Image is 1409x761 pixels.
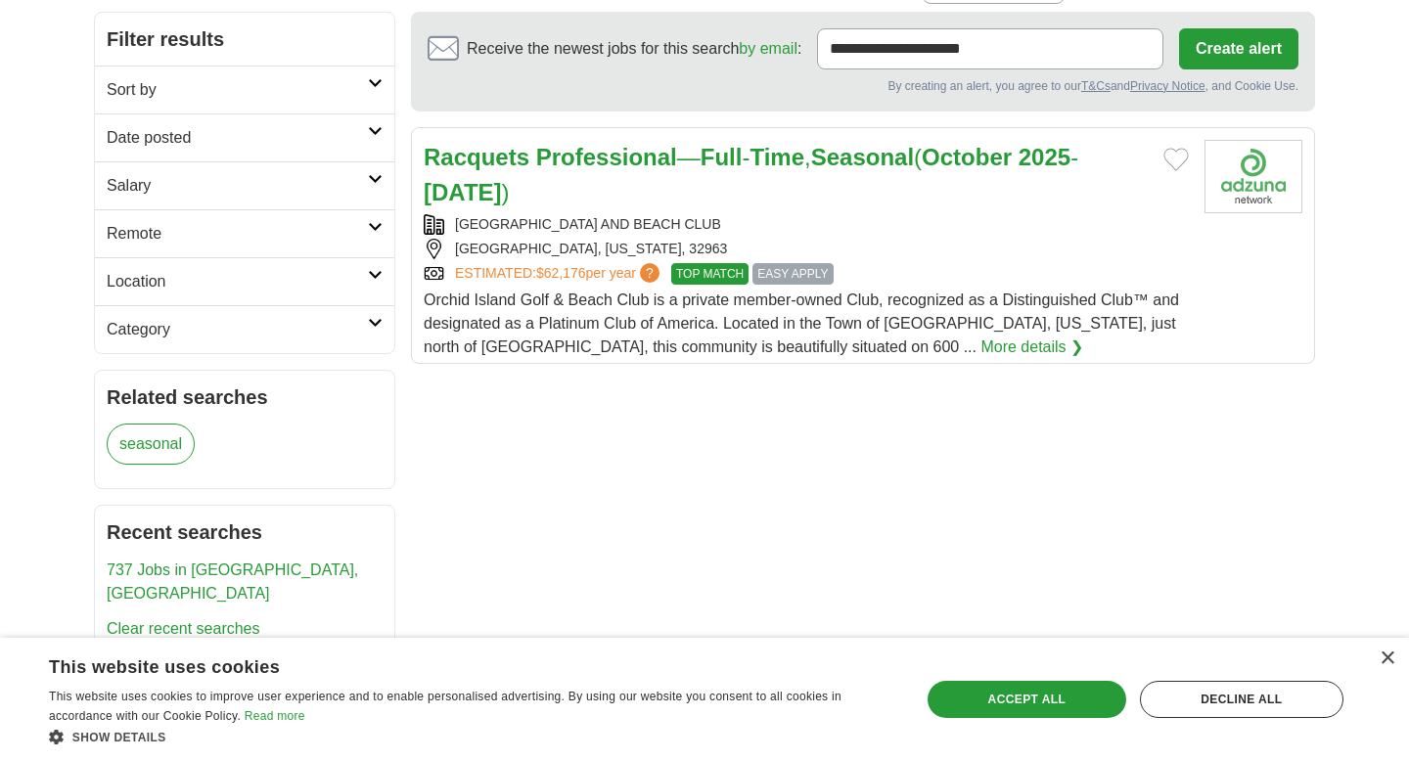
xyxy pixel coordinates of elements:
[739,40,797,57] a: by email
[95,161,394,209] a: Salary
[811,144,914,170] strong: Seasonal
[424,239,1189,259] div: [GEOGRAPHIC_DATA], [US_STATE], 32963
[752,263,833,285] span: EASY APPLY
[49,727,895,746] div: Show details
[107,424,195,465] a: seasonal
[455,263,663,285] a: ESTIMATED:$62,176per year?
[1081,79,1111,93] a: T&Cs
[424,144,529,170] strong: Racquets
[1130,79,1205,93] a: Privacy Notice
[1179,28,1298,69] button: Create alert
[72,731,166,744] span: Show details
[1204,140,1302,213] img: Company logo
[107,222,368,246] h2: Remote
[424,291,1179,355] span: Orchid Island Golf & Beach Club is a private member-owned Club, recognized as a Distinguished Clu...
[750,144,804,170] strong: Time
[49,690,841,723] span: This website uses cookies to improve user experience and to enable personalised advertising. By u...
[428,77,1298,95] div: By creating an alert, you agree to our and , and Cookie Use.
[424,214,1189,235] div: [GEOGRAPHIC_DATA] AND BEACH CLUB
[1140,681,1343,718] div: Decline all
[928,681,1126,718] div: Accept all
[95,257,394,305] a: Location
[49,649,846,679] div: This website uses cookies
[107,126,368,150] h2: Date posted
[95,66,394,113] a: Sort by
[107,561,358,602] a: 737 Jobs in [GEOGRAPHIC_DATA], [GEOGRAPHIC_DATA]
[980,336,1083,359] a: More details ❯
[107,382,383,412] h2: Related searches
[424,144,1078,205] a: Racquets Professional—Full-Time,Seasonal(October 2025-[DATE])
[107,78,368,102] h2: Sort by
[1380,651,1394,666] div: Close
[107,620,260,637] a: Clear recent searches
[671,263,749,285] span: TOP MATCH
[95,13,394,66] h2: Filter results
[95,113,394,161] a: Date posted
[107,517,383,547] h2: Recent searches
[1019,144,1070,170] strong: 2025
[245,709,305,723] a: Read more, opens a new window
[1163,148,1189,171] button: Add to favorite jobs
[95,305,394,353] a: Category
[536,265,586,281] span: $62,176
[424,179,502,205] strong: [DATE]
[922,144,1012,170] strong: October
[95,209,394,257] a: Remote
[107,174,368,198] h2: Salary
[107,318,368,341] h2: Category
[640,263,659,283] span: ?
[107,270,368,293] h2: Location
[467,37,801,61] span: Receive the newest jobs for this search :
[536,144,677,170] strong: Professional
[701,144,743,170] strong: Full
